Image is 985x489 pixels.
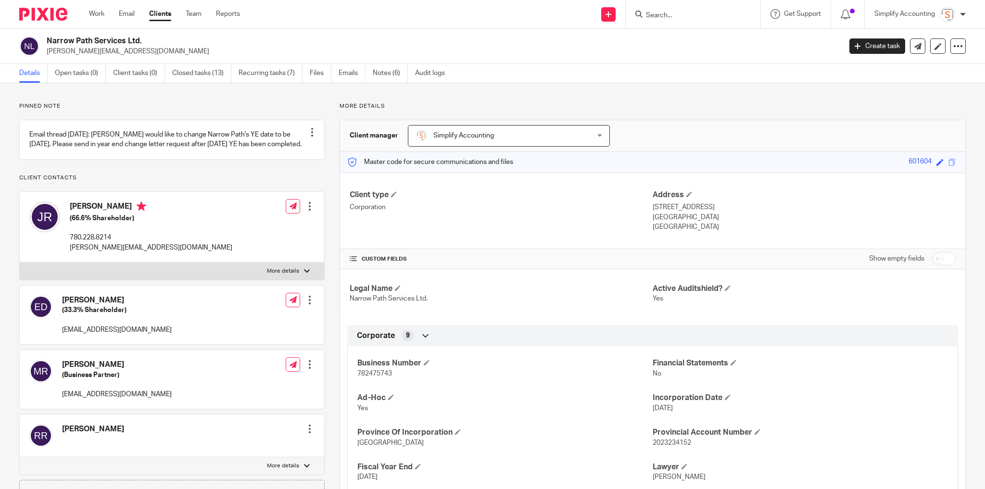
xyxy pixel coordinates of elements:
p: [PERSON_NAME][EMAIL_ADDRESS][DOMAIN_NAME] [47,47,835,56]
span: Get Support [784,11,821,17]
a: Open tasks (0) [55,64,106,83]
span: 782475743 [357,370,392,377]
p: Corporation [350,202,653,212]
h4: [PERSON_NAME] [62,360,172,370]
p: [PERSON_NAME][EMAIL_ADDRESS][DOMAIN_NAME] [70,243,232,252]
h4: [PERSON_NAME] [62,295,172,305]
p: More details [267,267,299,275]
a: Recurring tasks (7) [239,64,303,83]
span: [DATE] [653,405,673,412]
h4: CUSTOM FIELDS [350,255,653,263]
span: Yes [653,295,663,302]
img: svg%3E [29,424,52,447]
h4: [PERSON_NAME] [70,201,232,213]
h2: Narrow Path Services Ltd. [47,36,677,46]
a: Emails [339,64,366,83]
p: More details [267,462,299,470]
h4: Address [653,190,956,200]
span: 9 [406,331,410,340]
h4: Client type [350,190,653,200]
span: Corporate [357,331,395,341]
a: Create task [849,38,905,54]
h4: Business Number [357,358,653,368]
span: Narrow Path Services Ltd. [350,295,428,302]
p: Client contacts [19,174,325,182]
h5: (33.3% Shareholder) [62,305,172,315]
a: Email [119,9,135,19]
input: Search [645,12,732,20]
img: Pixie [19,8,67,21]
span: [GEOGRAPHIC_DATA] [357,439,424,446]
span: [PERSON_NAME] [653,474,706,480]
a: Reports [216,9,240,19]
i: Primary [137,201,146,211]
h4: Legal Name [350,284,653,294]
a: Work [89,9,104,19]
p: [EMAIL_ADDRESS][DOMAIN_NAME] [62,389,172,399]
span: No [653,370,661,377]
img: svg%3E [29,201,60,232]
h4: Active Auditshield? [653,284,956,294]
img: svg%3E [29,360,52,383]
a: Clients [149,9,171,19]
span: [DATE] [357,474,378,480]
img: svg%3E [29,295,52,318]
label: Show empty fields [869,254,924,263]
h3: Client manager [350,131,398,140]
p: More details [340,102,966,110]
h4: Fiscal Year End [357,462,653,472]
img: Screenshot%202023-11-29%20141159.png [416,130,427,141]
p: Simplify Accounting [874,9,935,19]
p: 780.228.8214 [70,233,232,242]
p: [EMAIL_ADDRESS][DOMAIN_NAME] [62,325,172,335]
h5: (66.6% Shareholder) [70,213,232,223]
h4: [PERSON_NAME] [62,424,124,434]
h4: Ad-Hoc [357,393,653,403]
p: Pinned note [19,102,325,110]
img: svg%3E [19,36,39,56]
span: Simplify Accounting [433,132,494,139]
a: Files [310,64,331,83]
span: 2023234152 [653,439,691,446]
a: Client tasks (0) [113,64,165,83]
h4: Provincial Account Number [653,427,948,438]
div: 601604 [909,157,932,168]
span: Yes [357,405,368,412]
a: Details [19,64,48,83]
a: Team [186,9,202,19]
p: [STREET_ADDRESS] [653,202,956,212]
h5: (Business Partner) [62,370,172,380]
h4: Incorporation Date [653,393,948,403]
p: [GEOGRAPHIC_DATA] [653,222,956,232]
h4: Province Of Incorporation [357,427,653,438]
h4: Financial Statements [653,358,948,368]
img: Screenshot%202023-11-29%20141159.png [940,7,955,22]
p: [GEOGRAPHIC_DATA] [653,213,956,222]
a: Audit logs [415,64,452,83]
a: Closed tasks (13) [172,64,231,83]
a: Notes (6) [373,64,408,83]
p: Master code for secure communications and files [347,157,513,167]
h4: Lawyer [653,462,948,472]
